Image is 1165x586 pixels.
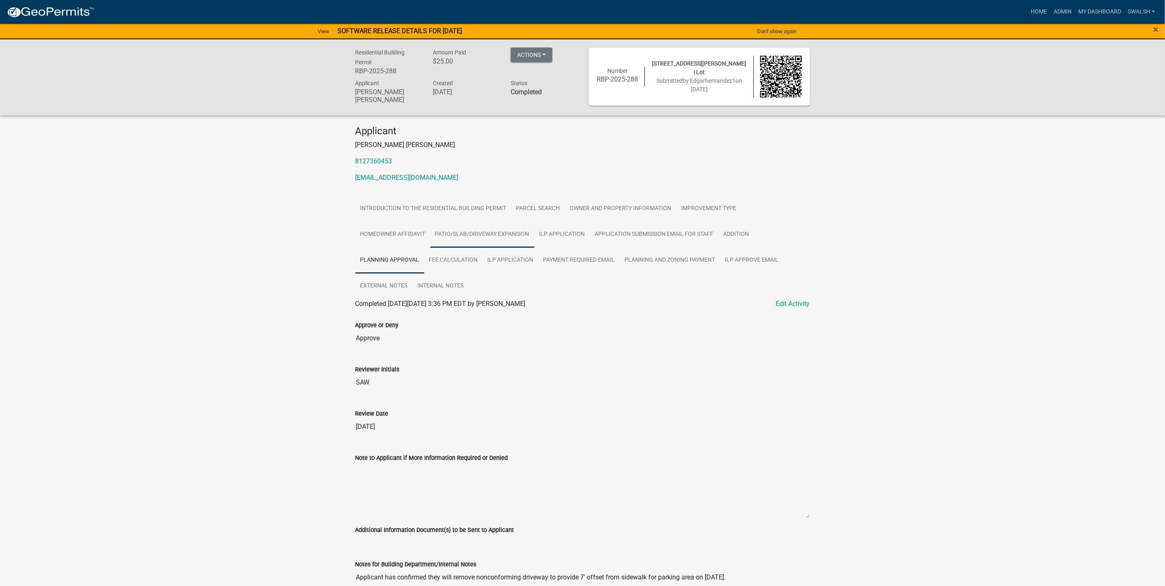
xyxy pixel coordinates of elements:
[511,80,527,86] span: Status
[597,75,639,83] h6: RBP-2025-288
[656,77,742,93] span: Submitted on [DATE]
[433,80,453,86] span: Created
[424,247,483,274] a: Fee Calculation
[355,527,514,533] label: Additional Information Document(s) to be Sent to Applicant
[754,25,800,38] button: Don't show again
[355,140,810,150] p: [PERSON_NAME] [PERSON_NAME]
[355,323,399,328] label: Approve or Deny
[355,49,405,66] span: Residential Building Permit
[719,222,754,248] a: Addition
[1154,24,1159,35] span: ×
[683,77,735,84] span: by Edgarhernandez1
[1124,4,1158,20] a: swalsh
[314,25,333,38] a: View
[590,222,719,248] a: Application Submission Email for Staff
[1154,25,1159,34] button: Close
[413,273,469,299] a: Internal Notes
[676,196,742,222] a: Improvement Type
[355,247,424,274] a: Planning Approval
[565,196,676,222] a: Owner and Property Information
[355,80,380,86] span: Applicant
[433,49,466,56] span: Amount Paid
[760,56,802,97] img: QR code
[337,27,462,35] strong: SOFTWARE RELEASE DETAILS FOR [DATE]
[355,196,511,222] a: Introduction to the Residential Building Permit
[607,68,628,74] span: Number
[511,88,542,96] strong: Completed
[430,222,534,248] a: Patio/Slab/Driveway Expansion
[355,88,421,104] h6: [PERSON_NAME] [PERSON_NAME]
[1075,4,1124,20] a: My Dashboard
[652,60,747,75] span: [STREET_ADDRESS][PERSON_NAME] | Lot
[355,273,413,299] a: External Notes
[355,157,392,165] a: 8127360453
[355,125,810,137] h4: Applicant
[538,247,620,274] a: Payment Required Email
[355,367,400,373] label: Reviewer Initials
[355,222,430,248] a: Homeowner Affidavit
[534,222,590,248] a: ILP Application
[433,88,498,96] h6: [DATE]
[355,300,526,308] span: Completed [DATE][DATE] 3:36 PM EDT by [PERSON_NAME]
[355,455,508,461] label: Note to Applicant if More Information Required or Denied
[355,562,477,568] label: Notes for Building Department/Internal Notes
[511,48,552,62] button: Actions
[620,247,720,274] a: Planning and Zoning Payment
[433,57,498,65] h6: $25.00
[776,299,810,309] a: Edit Activity
[355,174,459,181] a: [EMAIL_ADDRESS][DOMAIN_NAME]
[511,196,565,222] a: Parcel search
[1050,4,1075,20] a: Admin
[355,67,421,75] h6: RBP-2025-288
[355,411,389,417] label: Review Date
[1027,4,1050,20] a: Home
[483,247,538,274] a: ILP Application
[720,247,784,274] a: ILP Approve Email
